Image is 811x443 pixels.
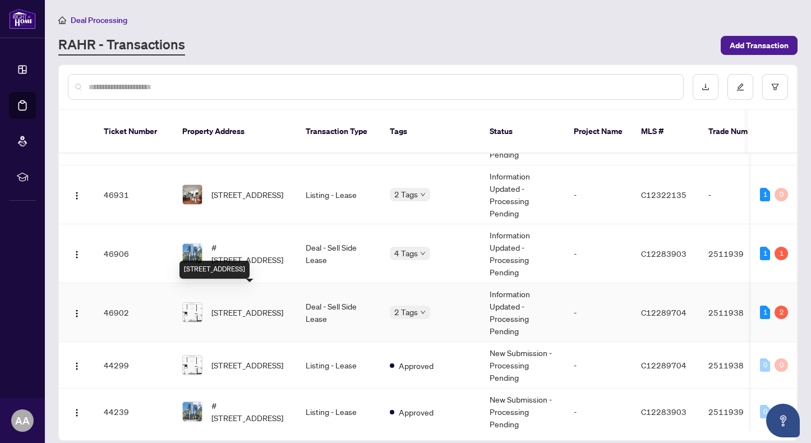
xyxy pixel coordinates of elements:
span: C12283903 [641,407,686,417]
td: 44239 [95,389,173,435]
td: Information Updated - Processing Pending [481,165,565,224]
th: Trade Number [699,110,778,154]
td: 2511939 [699,224,778,283]
th: Project Name [565,110,632,154]
span: Approved [399,406,434,418]
button: Logo [68,403,86,421]
button: filter [762,74,788,100]
th: Tags [381,110,481,154]
span: down [420,251,426,256]
span: down [420,192,426,197]
span: download [702,83,709,91]
img: Logo [72,191,81,200]
button: Logo [68,244,86,262]
span: 4 Tags [394,247,418,260]
td: New Submission - Processing Pending [481,342,565,389]
img: Logo [72,362,81,371]
td: 2511938 [699,342,778,389]
button: Open asap [766,404,800,437]
td: 46906 [95,224,173,283]
td: Deal - Sell Side Lease [297,224,381,283]
button: download [693,74,718,100]
div: 0 [760,358,770,372]
td: Information Updated - Processing Pending [481,224,565,283]
span: Deal Processing [71,15,127,25]
span: AA [15,413,30,428]
div: 0 [775,188,788,201]
td: - [565,342,632,389]
span: filter [771,83,779,91]
th: MLS # [632,110,699,154]
td: Information Updated - Processing Pending [481,283,565,342]
td: Listing - Lease [297,165,381,224]
td: - [565,389,632,435]
button: Logo [68,186,86,204]
div: 1 [760,306,770,319]
span: C12289704 [641,360,686,370]
button: edit [727,74,753,100]
div: 0 [760,405,770,418]
span: down [420,310,426,315]
td: Deal - Sell Side Lease [297,283,381,342]
td: 46931 [95,165,173,224]
td: 2511939 [699,389,778,435]
span: [STREET_ADDRESS] [211,188,283,201]
th: Status [481,110,565,154]
td: - [565,283,632,342]
span: #[STREET_ADDRESS] [211,399,288,424]
img: thumbnail-img [183,185,202,204]
td: - [699,165,778,224]
span: #[STREET_ADDRESS] [211,241,288,266]
span: 2 Tags [394,188,418,201]
img: logo [9,8,36,29]
th: Transaction Type [297,110,381,154]
td: New Submission - Processing Pending [481,389,565,435]
th: Property Address [173,110,297,154]
div: 0 [775,358,788,372]
div: [STREET_ADDRESS] [179,261,250,279]
span: Approved [399,359,434,372]
span: home [58,16,66,24]
span: [STREET_ADDRESS] [211,306,283,319]
td: 2511938 [699,283,778,342]
td: Listing - Lease [297,342,381,389]
td: Listing - Lease [297,389,381,435]
span: edit [736,83,744,91]
div: 1 [760,188,770,201]
img: thumbnail-img [183,303,202,322]
div: 1 [760,247,770,260]
img: thumbnail-img [183,244,202,263]
span: C12322135 [641,190,686,200]
img: Logo [72,250,81,259]
button: Add Transaction [721,36,798,55]
span: Add Transaction [730,36,789,54]
span: C12283903 [641,248,686,259]
img: Logo [72,408,81,417]
img: Logo [72,309,81,318]
td: 46902 [95,283,173,342]
a: RAHR - Transactions [58,35,185,56]
img: thumbnail-img [183,356,202,375]
div: 1 [775,247,788,260]
span: [STREET_ADDRESS] [211,359,283,371]
td: - [565,165,632,224]
span: 2 Tags [394,306,418,319]
span: C12289704 [641,307,686,317]
img: thumbnail-img [183,402,202,421]
td: 44299 [95,342,173,389]
button: Logo [68,356,86,374]
button: Logo [68,303,86,321]
div: 2 [775,306,788,319]
th: Ticket Number [95,110,173,154]
td: - [565,224,632,283]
